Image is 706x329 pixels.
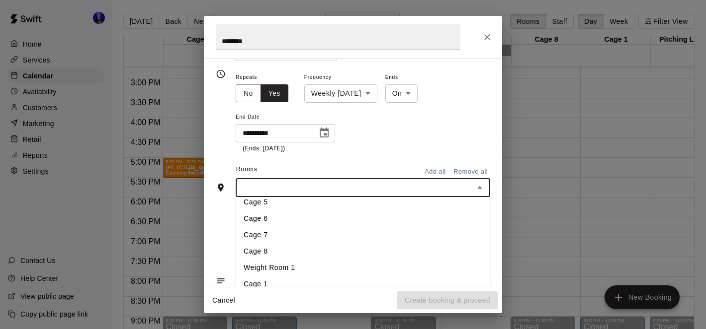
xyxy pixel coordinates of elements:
button: Remove all [451,164,490,180]
li: Weight Room 1 [236,260,490,276]
svg: Rooms [216,183,226,193]
li: Cage 8 [236,243,490,260]
li: Cage 7 [236,227,490,243]
button: Close [478,28,496,46]
div: outlined button group [236,84,288,103]
button: Add all [419,164,451,180]
span: Repeats [236,71,296,84]
span: Ends [385,71,418,84]
button: Close [473,181,487,195]
button: No [236,84,261,103]
svg: Notes [216,276,226,286]
svg: Timing [216,69,226,79]
span: Frequency [304,71,377,84]
button: Yes [261,84,288,103]
li: Cage 1 [236,276,490,292]
div: On [385,84,418,103]
button: Choose date, selected date is Sep 29, 2025 [314,123,334,143]
li: Cage 6 [236,210,490,227]
button: Cancel [208,291,240,310]
span: Rooms [236,166,258,173]
p: (Ends: [DATE]) [243,144,328,154]
div: Weekly [DATE] [304,84,377,103]
li: Cage 5 [236,194,490,210]
span: End Date [236,111,335,124]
